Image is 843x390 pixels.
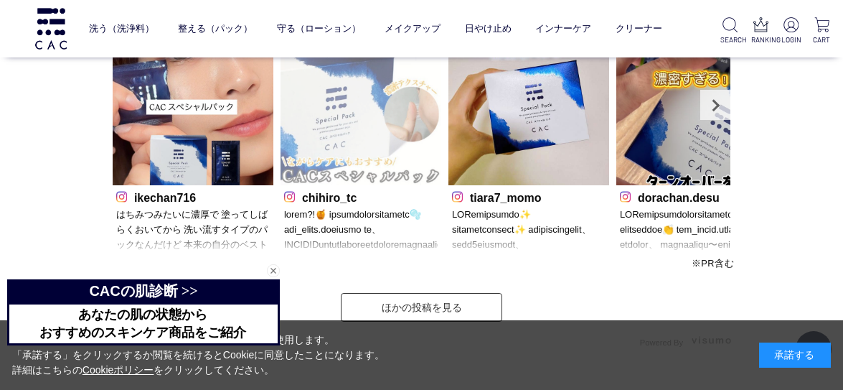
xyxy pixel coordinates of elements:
a: インナーケア [535,12,591,45]
p: tiara7_momo [452,189,606,204]
p: lorem?!🍯 ipsumdolorsitametc🫧 adi_elits.doeiusmo te、INCIDIDuntutlaboreetdoloremagnaaliqu！ enimadmi... [284,208,438,254]
a: CART [812,17,832,45]
img: Photo by tiara7_momo [448,24,609,185]
p: chihiro_tc [284,189,438,204]
p: LOGIN [781,34,801,45]
span: ※PR含む [692,258,734,269]
a: 守る（ローション） [277,12,361,45]
a: RANKING [751,17,771,45]
a: Cookieポリシー [83,364,154,376]
a: 整える（パック） [178,12,253,45]
p: LORemipsumdolorsitametc、ad、elitseddoe👏 tem_incid.utlabore etdolor、 magnaaliqu〜enima、minimveniamq。... [620,208,773,254]
p: RANKING [751,34,771,45]
a: SEARCH [720,17,740,45]
p: はちみつみたいに濃厚で 塗ってしばらくおいてから 洗い流すタイプのパックなんだけど 本来の自分のベストな肌状態に戻してくれるような 他のパックでは感じたことない初めての不思議な感覚😇 CAC ス... [116,208,270,254]
a: 日やけ止め [465,12,512,45]
img: Photo by chihiro_tc [281,24,441,185]
p: SEARCH [720,34,740,45]
a: 洗う（洗浄料） [89,12,154,45]
div: 当サイトでは、お客様へのサービス向上のためにCookieを使用します。 「承諾する」をクリックするか閲覧を続けるとCookieに同意したことになります。 詳細はこちらの をクリックしてください。 [12,333,385,378]
p: LORemipsumdo✨ sitametconsect✨ adipiscingelit、sedd5eiusmodt、incididuntutlaboreetdol、magnaaliquaeni... [452,208,606,254]
a: ほかの投稿を見る [341,293,502,322]
img: Photo by dorachan.desu [616,24,777,185]
p: dorachan.desu [620,189,773,204]
a: クリーナー [616,12,662,45]
a: LOGIN [781,17,801,45]
img: Photo by ikechan716 [113,24,273,185]
p: ikechan716 [116,189,270,204]
div: 承諾する [759,343,831,368]
p: CART [812,34,832,45]
img: logo [33,8,69,49]
a: メイクアップ [385,12,441,45]
a: Next [700,90,730,120]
